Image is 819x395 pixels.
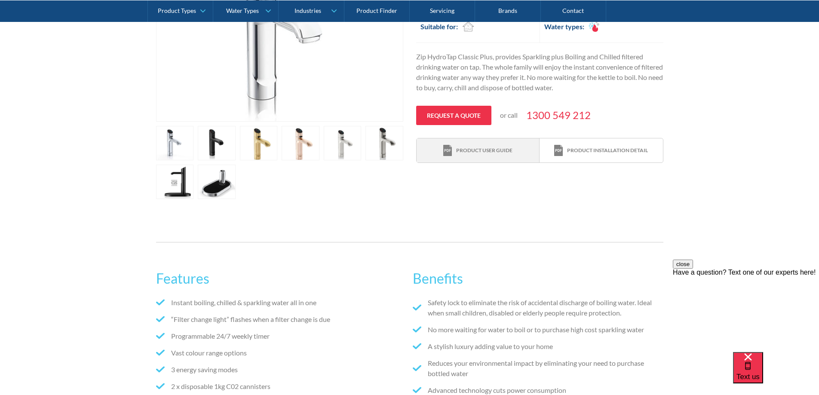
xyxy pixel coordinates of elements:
[413,297,663,318] li: Safety lock to eliminate the risk of accidental discharge of boiling water. Ideal when small chil...
[156,126,194,160] a: open lightbox
[673,260,819,363] iframe: podium webchat widget prompt
[733,352,819,395] iframe: podium webchat widget bubble
[413,358,663,379] li: Reduces your environmental impact by eliminating your need to purchase bottled water
[158,7,196,14] div: Product Types
[456,147,512,154] div: Product user guide
[156,314,406,325] li: “Filter change light” flashes when a filter change is due
[156,381,406,392] li: 2 x disposable 1kg C02 cannisters
[198,126,236,160] a: open lightbox
[294,7,321,14] div: Industries
[413,341,663,352] li: A stylish luxury adding value to your home
[198,165,236,199] a: open lightbox
[282,126,319,160] a: open lightbox
[417,138,540,163] a: print iconProduct user guide
[416,52,663,93] p: Zip HydroTap Classic Plus, provides Sparkling plus Boiling and Chilled filtered drinking water on...
[365,126,403,160] a: open lightbox
[413,325,663,335] li: No more waiting for water to boil or to purchase high cost sparkling water
[443,145,452,156] img: print icon
[544,21,584,32] h2: Water types:
[526,107,591,123] a: 1300 549 212
[554,145,563,156] img: print icon
[420,21,458,32] h2: Suitable for:
[156,364,406,375] li: 3 energy saving modes
[413,268,663,289] h2: Benefits
[540,138,663,163] a: print iconProduct installation detail
[226,7,259,14] div: Water Types
[156,331,406,341] li: Programmable 24/7 weekly timer
[240,126,278,160] a: open lightbox
[156,268,406,289] h2: Features
[156,348,406,358] li: Vast colour range options
[416,106,491,125] a: Request a quote
[567,147,648,154] div: Product installation detail
[156,297,406,308] li: Instant boiling, chilled & sparkling water all in one
[324,126,362,160] a: open lightbox
[500,110,518,120] p: or call
[156,165,194,199] a: open lightbox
